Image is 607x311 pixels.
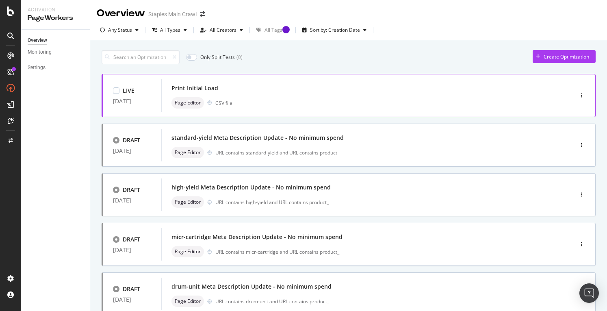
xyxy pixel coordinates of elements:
[175,249,201,254] span: Page Editor
[544,53,589,60] div: Create Optimization
[171,97,204,109] div: neutral label
[264,28,282,33] div: All Tags
[253,24,292,37] button: All Tags
[123,285,140,293] div: DRAFT
[533,50,596,63] button: Create Optimization
[579,283,599,303] div: Open Intercom Messenger
[149,24,190,37] button: All Types
[215,298,539,305] div: URL contains drum-unit and URL contains product_
[113,148,152,154] div: [DATE]
[171,84,218,92] div: Print Initial Load
[215,199,539,206] div: URL contains high-yield and URL contains product_
[215,100,232,107] div: CSV file
[175,150,201,155] span: Page Editor
[171,283,332,291] div: drum-unit Meta Description Update - No minimum spend
[200,11,205,17] div: arrow-right-arrow-left
[171,246,204,257] div: neutral label
[123,87,134,95] div: LIVE
[28,48,84,57] a: Monitoring
[171,233,343,241] div: micr-cartridge Meta Description Update - No minimum spend
[236,54,243,61] div: ( 0 )
[175,200,201,204] span: Page Editor
[28,63,84,72] a: Settings
[28,36,84,45] a: Overview
[148,10,197,18] div: Staples Main Crawl
[28,48,52,57] div: Monitoring
[197,24,246,37] button: All Creators
[97,24,142,37] button: Any Status
[113,98,152,104] div: [DATE]
[28,7,83,13] div: Activation
[28,63,46,72] div: Settings
[171,147,204,158] div: neutral label
[113,197,152,204] div: [DATE]
[28,13,83,23] div: PageWorkers
[108,28,132,33] div: Any Status
[123,136,140,144] div: DRAFT
[171,183,331,191] div: high-yield Meta Description Update - No minimum spend
[28,36,47,45] div: Overview
[215,149,539,156] div: URL contains standard-yield and URL contains product_
[113,296,152,303] div: [DATE]
[102,50,180,64] input: Search an Optimization
[175,100,201,105] span: Page Editor
[200,54,235,61] div: Only Split Tests
[299,24,370,37] button: Sort by: Creation Date
[310,28,360,33] div: Sort by: Creation Date
[171,296,204,307] div: neutral label
[210,28,236,33] div: All Creators
[123,186,140,194] div: DRAFT
[97,7,145,20] div: Overview
[175,299,201,304] span: Page Editor
[123,235,140,244] div: DRAFT
[113,247,152,253] div: [DATE]
[171,134,344,142] div: standard-yield Meta Description Update - No minimum spend
[171,196,204,208] div: neutral label
[282,26,290,33] div: Tooltip anchor
[215,248,539,255] div: URL contains micr-cartridge and URL contains product_
[160,28,180,33] div: All Types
